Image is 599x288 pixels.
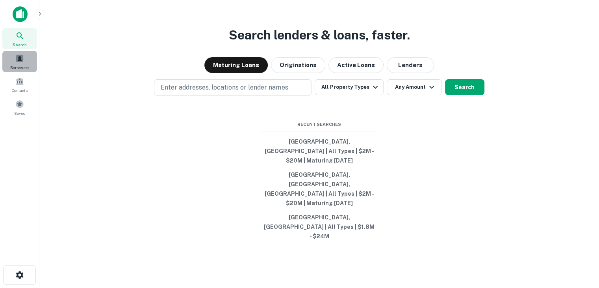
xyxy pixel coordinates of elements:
a: Contacts [2,74,37,95]
button: Any Amount [387,79,442,95]
a: Borrowers [2,51,37,72]
span: Saved [14,110,26,116]
button: [GEOGRAPHIC_DATA], [GEOGRAPHIC_DATA] | All Types | $2M - $20M | Maturing [DATE] [260,135,378,168]
button: Originations [271,57,325,73]
button: Active Loans [328,57,384,73]
button: Search [445,79,484,95]
a: Saved [2,97,37,118]
span: Search [13,41,27,48]
span: Borrowers [10,64,29,71]
button: Enter addresses, locations or lender names [154,79,312,96]
button: [GEOGRAPHIC_DATA], [GEOGRAPHIC_DATA], [GEOGRAPHIC_DATA] | All Types | $2M - $20M | Maturing [DATE] [260,168,378,210]
button: [GEOGRAPHIC_DATA], [GEOGRAPHIC_DATA] | All Types | $1.8M - $24M [260,210,378,243]
span: Recent Searches [260,121,378,128]
p: Enter addresses, locations or lender names [161,83,288,92]
button: All Property Types [315,79,383,95]
h3: Search lenders & loans, faster. [229,26,410,45]
a: Search [2,28,37,49]
span: Contacts [12,87,28,94]
button: Lenders [387,57,434,73]
button: Maturing Loans [204,57,268,73]
iframe: Chat Widget [560,225,599,263]
img: capitalize-icon.png [13,6,28,22]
